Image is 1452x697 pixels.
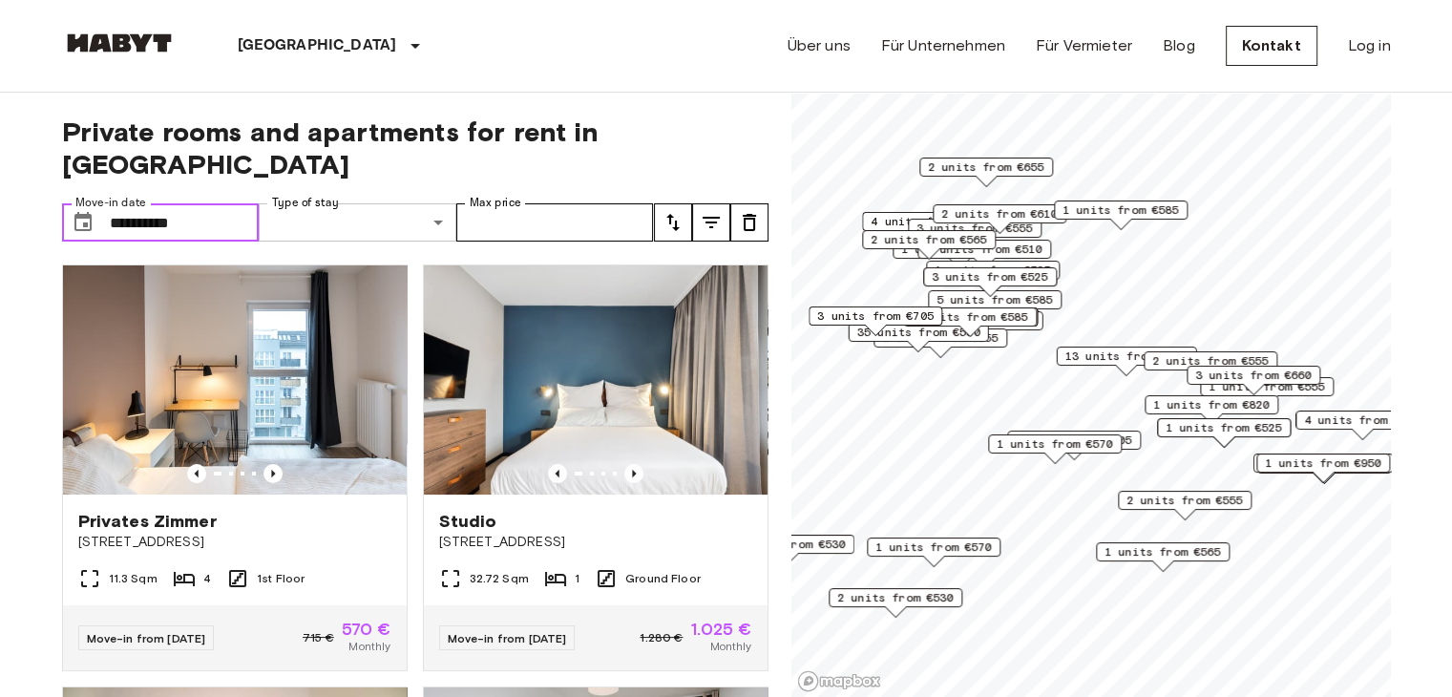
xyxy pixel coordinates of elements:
[908,219,1042,248] div: Map marker
[904,307,1038,337] div: Map marker
[988,434,1122,464] div: Map marker
[862,230,996,260] div: Map marker
[625,570,701,587] span: Ground Floor
[272,195,339,211] label: Type of stay
[109,570,158,587] span: 11.3 Sqm
[1252,454,1393,483] div: Map marker
[912,308,1028,326] span: 3 units from €585
[871,231,987,248] span: 2 units from €565
[1105,543,1221,560] span: 1 units from €565
[448,631,567,645] span: Move-in from [DATE]
[1152,352,1269,370] span: 2 units from €555
[1054,201,1188,230] div: Map marker
[923,267,1057,297] div: Map marker
[926,261,1060,290] div: Map marker
[1348,34,1391,57] a: Log in
[1256,454,1390,483] div: Map marker
[729,536,846,553] span: 4 units from €530
[75,195,146,211] label: Move-in date
[640,629,683,646] span: 1.280 €
[624,464,643,483] button: Previous image
[342,621,391,638] span: 570 €
[829,588,962,618] div: Map marker
[797,670,881,692] a: Mapbox logo
[867,538,1000,567] div: Map marker
[654,203,692,242] button: tune
[933,204,1066,234] div: Map marker
[87,631,206,645] span: Move-in from [DATE]
[63,265,407,495] img: Marketing picture of unit DE-01-12-003-01Q
[470,570,529,587] span: 32.72 Sqm
[1195,367,1312,384] span: 3 units from €660
[902,311,1042,341] div: Map marker
[862,212,996,242] div: Map marker
[882,329,999,347] span: 1 units from €555
[439,510,497,533] span: Studio
[848,323,988,352] div: Map marker
[548,464,567,483] button: Previous image
[1145,395,1278,425] div: Map marker
[62,264,408,671] a: Marketing picture of unit DE-01-12-003-01QPrevious imagePrevious imagePrivates Zimmer[STREET_ADDR...
[1166,419,1282,436] span: 1 units from €525
[905,309,1039,339] div: Map marker
[1016,432,1132,449] span: 1 units from €605
[1118,491,1252,520] div: Map marker
[875,539,992,556] span: 1 units from €570
[1157,418,1291,448] div: Map marker
[932,268,1048,285] span: 3 units from €525
[1096,542,1230,572] div: Map marker
[263,464,283,483] button: Previous image
[238,34,397,57] p: [GEOGRAPHIC_DATA]
[1226,26,1317,66] a: Kontakt
[257,570,305,587] span: 1st Floor
[78,533,391,552] span: [STREET_ADDRESS]
[1265,454,1381,472] span: 1 units from €950
[873,328,1007,358] div: Map marker
[203,570,211,587] span: 4
[470,195,521,211] label: Max price
[1036,34,1132,57] a: Für Vermieter
[881,34,1005,57] a: Für Unternehmen
[709,638,751,655] span: Monthly
[903,307,1037,337] div: Map marker
[817,307,934,325] span: 3 units from €705
[78,510,217,533] span: Privates Zimmer
[926,241,1042,258] span: 2 units from €510
[348,638,390,655] span: Monthly
[941,205,1058,222] span: 2 units from €610
[439,533,752,552] span: [STREET_ADDRESS]
[1144,351,1277,381] div: Map marker
[1200,377,1334,407] div: Map marker
[1126,492,1243,509] span: 2 units from €555
[1304,412,1420,429] span: 4 units from €570
[692,203,730,242] button: tune
[1007,431,1141,460] div: Map marker
[788,34,851,57] a: Über uns
[1187,366,1320,395] div: Map marker
[187,464,206,483] button: Previous image
[64,203,102,242] button: Choose date, selected date is 1 Sep 2025
[730,203,768,242] button: tune
[919,158,1053,187] div: Map marker
[62,116,768,180] span: Private rooms and apartments for rent in [GEOGRAPHIC_DATA]
[1295,411,1429,440] div: Map marker
[62,33,177,53] img: Habyt
[423,264,768,671] a: Marketing picture of unit DE-01-481-006-01Previous imagePrevious imageStudio[STREET_ADDRESS]32.72...
[303,629,334,646] span: 715 €
[837,589,954,606] span: 2 units from €530
[1163,34,1195,57] a: Blog
[928,158,1044,176] span: 2 units from €655
[721,535,854,564] div: Map marker
[424,265,768,495] img: Marketing picture of unit DE-01-481-006-01
[809,306,942,336] div: Map marker
[935,262,1051,279] span: 1 units from €525
[690,621,751,638] span: 1.025 €
[1063,201,1179,219] span: 1 units from €585
[916,220,1033,237] span: 3 units from €555
[936,291,1053,308] span: 5 units from €585
[917,240,1051,269] div: Map marker
[997,435,1113,453] span: 1 units from €570
[1209,378,1325,395] span: 1 units from €555
[928,290,1062,320] div: Map marker
[871,213,987,230] span: 4 units from €550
